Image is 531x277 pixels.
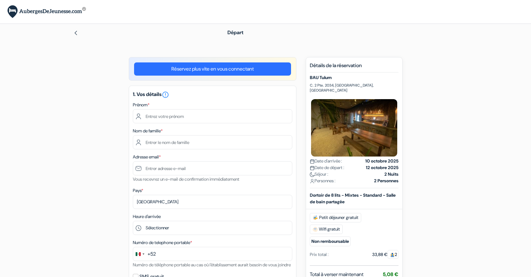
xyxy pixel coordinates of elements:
[310,164,344,171] span: Date de départ :
[162,91,169,98] a: error_outline
[310,75,398,80] h5: BAU Tulum
[374,178,398,184] strong: 2 Personnes
[388,250,398,259] span: 2
[310,213,361,222] span: Petit déjeuner gratuit
[227,29,243,36] span: Départ
[384,171,398,178] strong: 2 Nuits
[366,164,398,171] strong: 12 octobre 2025
[133,91,292,99] h5: 1. Vos détails
[133,187,143,194] label: Pays
[310,171,328,178] span: Séjour :
[148,250,156,258] div: +52
[73,30,78,35] img: left_arrow.svg
[134,62,291,76] a: Réservez plus vite en vous connectant
[133,176,239,182] small: Vous recevrez un e-mail de confirmation immédiatement
[313,227,318,232] img: free_wifi.svg
[162,91,169,99] i: error_outline
[310,172,315,177] img: moon.svg
[310,166,315,170] img: calendar.svg
[372,251,398,258] div: 33,88 €
[133,161,292,175] input: Entrer adresse e-mail
[133,102,149,108] label: Prénom
[8,5,86,18] img: AubergesDeJeunesse.com
[310,179,315,184] img: user_icon.svg
[313,215,318,220] img: free_breakfast.svg
[310,178,336,184] span: Personnes :
[365,158,398,164] strong: 10 octobre 2025
[310,158,342,164] span: Date d'arrivée :
[133,154,161,160] label: Adresse email
[133,135,292,149] input: Entrer le nom de famille
[133,262,291,268] small: Numéro de téléphone portable au cas où l'établissement aurait besoin de vous joindre
[310,192,396,205] b: Dortoir de 8 lits - Mixtes - Standard - Salle de bain partagée
[310,237,351,246] small: Non remboursable
[310,62,398,72] h5: Détails de la réservation
[310,251,329,258] div: Prix total :
[310,225,343,234] span: Wifi gratuit
[390,253,395,257] img: guest.svg
[310,159,315,164] img: calendar.svg
[133,109,292,123] input: Entrez votre prénom
[310,83,398,93] p: C. 2 Pte. 2034, [GEOGRAPHIC_DATA], [GEOGRAPHIC_DATA]
[133,239,192,246] label: Numéro de telephone portable
[133,247,156,261] button: Change country, selected Mexico (+52)
[133,128,163,134] label: Nom de famille
[133,213,161,220] label: Heure d'arrivée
